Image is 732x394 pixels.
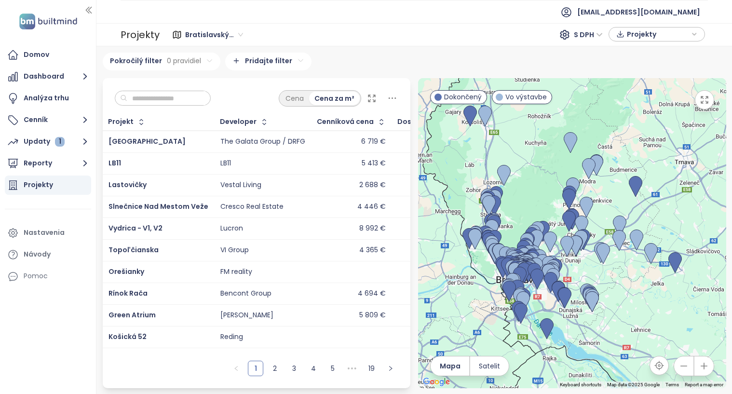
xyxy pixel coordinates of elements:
[5,154,91,173] button: Reporty
[364,361,379,376] a: 19
[420,376,452,388] img: Google
[614,27,700,41] div: button
[229,361,244,376] button: left
[220,181,261,190] div: Vestal Living
[361,137,386,146] div: 6 719 €
[24,92,69,104] div: Analýza trhu
[344,361,360,376] li: Nasledujúcich 5 strán
[108,267,144,276] a: Orešianky
[185,27,243,42] span: Bratislavský kraj
[24,136,65,148] div: Updaty
[359,311,386,320] div: 5 809 €
[359,224,386,233] div: 8 992 €
[431,356,469,376] button: Mapa
[325,361,340,376] a: 5
[220,119,257,125] div: Developer
[505,92,547,102] span: Vo výstavbe
[16,12,80,31] img: logo
[397,116,479,128] div: Dostupné jednotky
[359,246,386,255] div: 4 365 €
[108,223,163,233] a: Vydrica - V1, V2
[364,361,379,376] li: 19
[444,92,482,102] span: Dokončený
[108,136,186,146] a: [GEOGRAPHIC_DATA]
[55,137,65,147] div: 1
[103,53,220,70] div: Pokročilý filter
[665,382,679,387] a: Terms (opens in new tab)
[577,0,700,24] span: [EMAIL_ADDRESS][DOMAIN_NAME]
[225,53,312,70] div: Pridajte filter
[5,245,91,264] a: Návody
[388,366,393,371] span: right
[383,361,398,376] button: right
[267,361,283,376] li: 2
[358,289,386,298] div: 4 694 €
[5,223,91,243] a: Nastavenia
[397,119,465,125] span: Dostupné jednotky
[5,267,91,286] div: Pomoc
[121,25,160,44] div: Projekty
[24,270,48,282] div: Pomoc
[108,202,208,211] span: Slnečnice Nad Mestom Veže
[420,376,452,388] a: Open this area in Google Maps (opens a new window)
[470,356,509,376] button: Satelit
[5,45,91,65] a: Domov
[607,382,660,387] span: Map data ©2025 Google
[24,49,49,61] div: Domov
[317,119,374,125] div: Cenníková cena
[479,361,500,371] span: Satelit
[383,361,398,376] li: Nasledujúca strana
[344,361,360,376] span: •••
[108,119,134,125] div: Projekt
[357,203,386,211] div: 4 446 €
[286,361,302,376] li: 3
[24,227,65,239] div: Nastavenia
[5,132,91,151] button: Updaty 1
[268,361,282,376] a: 2
[5,89,91,108] a: Analýza trhu
[108,180,147,190] a: Lastovičky
[440,361,461,371] span: Mapa
[220,289,271,298] div: Bencont Group
[280,92,309,105] div: Cena
[574,27,603,42] span: S DPH
[108,245,159,255] a: Topoľčianska
[685,382,723,387] a: Report a map error
[560,381,601,388] button: Keyboard shortcuts
[287,361,301,376] a: 3
[220,246,249,255] div: VI Group
[167,55,201,66] span: 0 pravidiel
[108,158,121,168] a: LB11
[220,333,243,341] div: Reding
[248,361,263,376] a: 1
[108,332,147,341] a: Košická 52
[306,361,321,376] a: 4
[220,137,305,146] div: The Galata Group / DRFG
[627,27,689,41] span: Projekty
[233,366,239,371] span: left
[229,361,244,376] li: Predchádzajúca strana
[220,159,231,168] div: LB11
[220,224,243,233] div: Lucron
[220,268,252,276] div: FM reality
[24,248,51,260] div: Návody
[220,203,284,211] div: Cresco Real Estate
[108,288,148,298] a: Rínok Rača
[5,110,91,130] button: Cenník
[108,310,156,320] span: Green Atrium
[5,67,91,86] button: Dashboard
[220,311,273,320] div: [PERSON_NAME]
